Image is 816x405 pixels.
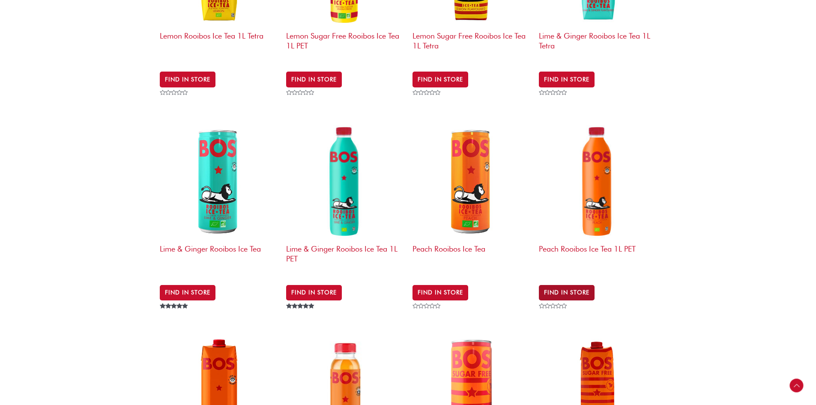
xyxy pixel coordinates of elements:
[160,240,278,273] h2: Lime & Ginger Rooibos Ice Tea
[286,72,342,87] a: Buy in Store
[160,72,215,87] a: BUY IN STORE
[539,285,595,300] a: BUY IN STORE
[286,303,316,328] span: Rated out of 5
[412,285,468,300] a: BUY IN STORE
[160,122,278,277] a: Lime & Ginger Rooibos Ice Tea
[412,240,530,273] h2: Peach Rooibos Ice Tea
[160,285,215,300] a: BUY IN STORE
[412,27,530,60] h2: Lemon Sugar Free Rooibos Ice Tea 1L Tetra
[412,122,530,277] a: Peach Rooibos Ice Tea
[286,285,342,300] a: BUY IN STORE
[539,72,595,87] a: BUY IN STORE
[539,122,657,277] a: Peach Rooibos Ice Tea 1L PET
[286,122,404,240] img: Lime & Ginger Rooibos Ice Tea 1L PET
[412,72,468,87] a: BUY IN STORE
[412,122,530,240] img: EU_BOS_250ml_Peach
[160,122,278,240] img: EU_BOS_250ml_L&G
[539,240,657,273] h2: Peach Rooibos Ice Tea 1L PET
[286,27,404,60] h2: Lemon Sugar Free Rooibos Ice Tea 1L PET
[160,303,189,328] span: Rated out of 5
[286,240,404,273] h2: Lime & Ginger Rooibos Ice Tea 1L PET
[539,122,657,240] img: Bos Peach Ice Tea 1L
[286,122,404,277] a: Lime & Ginger Rooibos Ice Tea 1L PET
[539,27,657,60] h2: Lime & Ginger Rooibos Ice Tea 1L Tetra
[160,27,278,60] h2: Lemon Rooibos Ice Tea 1L Tetra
